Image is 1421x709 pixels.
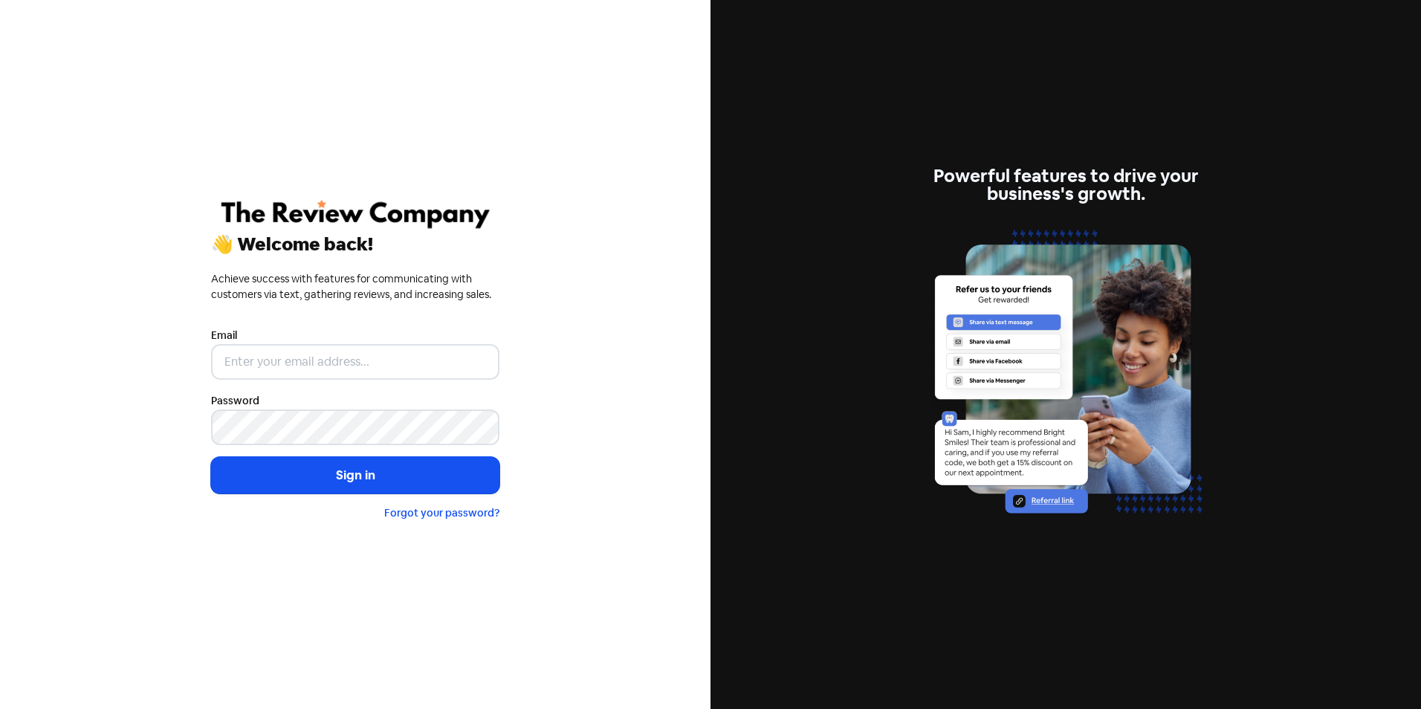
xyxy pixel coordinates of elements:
label: Email [211,328,237,343]
a: Forgot your password? [384,506,499,519]
div: Achieve success with features for communicating with customers via text, gathering reviews, and i... [211,271,499,302]
div: 👋 Welcome back! [211,236,499,253]
label: Password [211,393,259,409]
button: Sign in [211,457,499,494]
img: referrals [922,221,1210,541]
div: Powerful features to drive your business's growth. [922,167,1210,203]
input: Enter your email address... [211,344,499,380]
